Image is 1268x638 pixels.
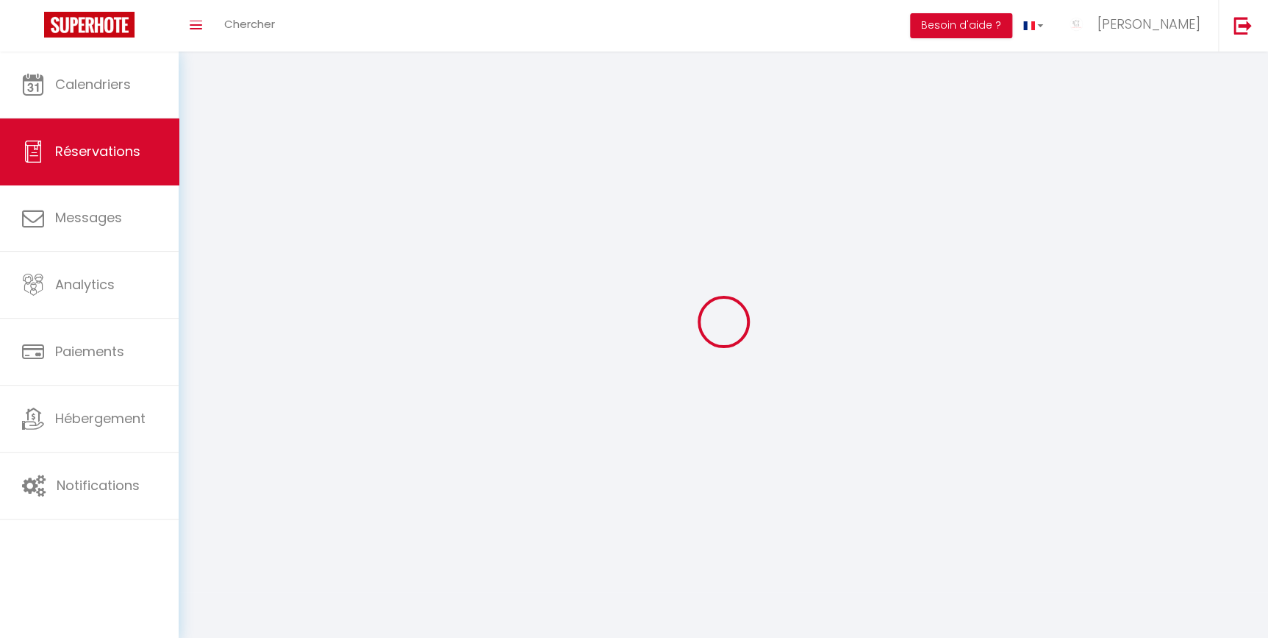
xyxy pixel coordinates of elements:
span: [PERSON_NAME] [1097,15,1200,33]
img: Super Booking [44,12,135,38]
span: Messages [55,208,122,227]
button: Ouvrir le widget de chat LiveChat [12,6,56,50]
img: logout [1233,16,1252,35]
span: Réservations [55,142,140,160]
span: Notifications [57,476,140,495]
button: Besoin d'aide ? [910,13,1012,38]
span: Hébergement [55,409,146,428]
img: ... [1065,13,1087,35]
span: Chercher [224,16,275,32]
span: Calendriers [55,75,131,93]
span: Paiements [55,342,124,361]
span: Analytics [55,275,115,294]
